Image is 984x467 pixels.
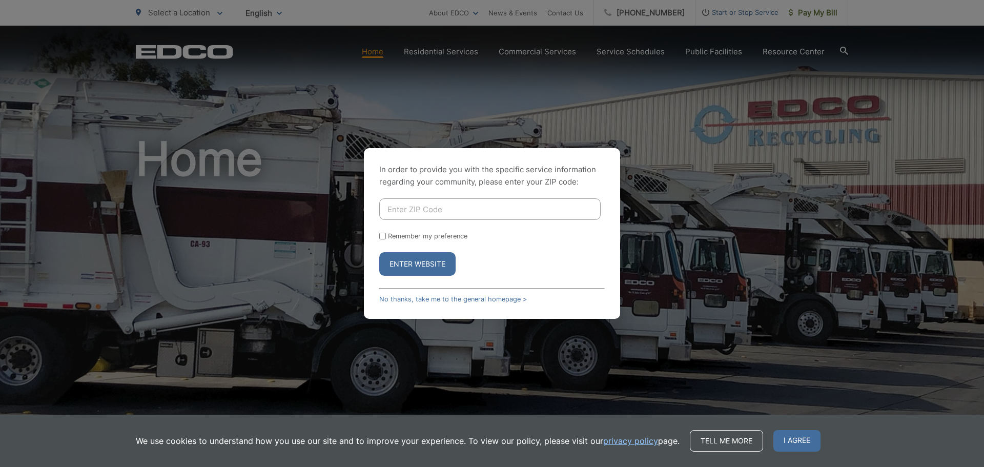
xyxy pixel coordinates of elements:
[379,252,456,276] button: Enter Website
[773,430,821,452] span: I agree
[603,435,658,447] a: privacy policy
[136,435,680,447] p: We use cookies to understand how you use our site and to improve your experience. To view our pol...
[379,164,605,188] p: In order to provide you with the specific service information regarding your community, please en...
[388,232,467,240] label: Remember my preference
[690,430,763,452] a: Tell me more
[379,295,527,303] a: No thanks, take me to the general homepage >
[379,198,601,220] input: Enter ZIP Code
